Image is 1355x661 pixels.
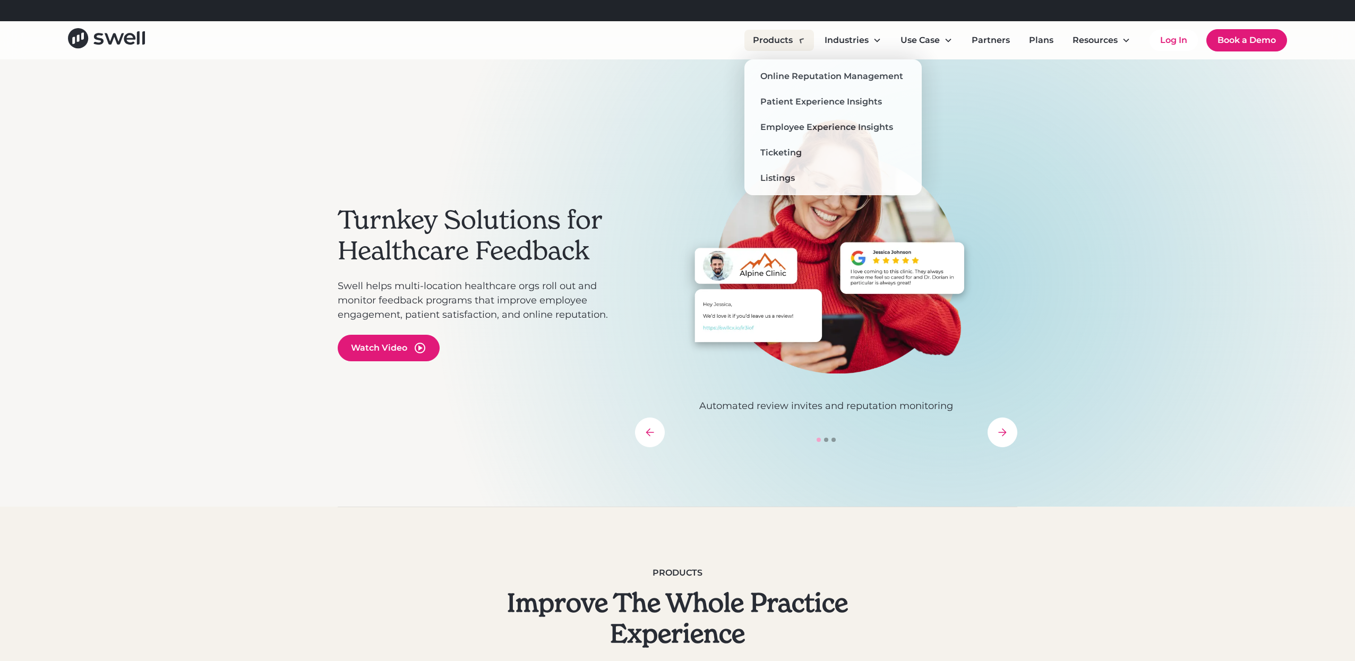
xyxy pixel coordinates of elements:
a: Log In [1150,30,1198,51]
a: Employee Experience Insights [753,119,913,136]
div: Listings [760,172,795,185]
h2: Turnkey Solutions for Healthcare Feedback [338,205,624,266]
a: Online Reputation Management [753,68,913,85]
p: Swell helps multi-location healthcare orgs roll out and monitor feedback programs that improve em... [338,279,624,322]
div: Industries [816,30,890,51]
div: Products [753,34,793,47]
div: Use Case [892,30,961,51]
h2: Improve The Whole Practice Experience [474,588,881,649]
div: Employee Experience Insights [760,121,893,134]
a: Ticketing [753,144,913,161]
a: Book a Demo [1206,29,1287,51]
div: Show slide 3 of 3 [831,438,836,442]
div: Show slide 2 of 3 [824,438,828,442]
div: Products [744,30,814,51]
div: Resources [1073,34,1118,47]
div: Show slide 1 of 3 [817,438,821,442]
div: Watch Video [351,342,407,354]
iframe: Chat Widget [1168,546,1355,661]
a: home [68,28,145,52]
div: previous slide [635,418,665,447]
div: 1 of 3 [635,119,1017,413]
div: carousel [635,119,1017,447]
a: Listings [753,170,913,187]
div: Patient Experience Insights [760,95,882,108]
div: Ticketing [760,146,802,159]
a: open lightbox [338,335,440,361]
div: Use Case [901,34,940,47]
a: Plans [1020,30,1062,51]
div: Industries [825,34,869,47]
a: Partners [963,30,1018,51]
div: Products [474,567,881,579]
div: Online Reputation Management [760,70,903,83]
p: Automated review invites and reputation monitoring [635,399,1017,413]
a: Patient Experience Insights [753,93,913,110]
div: next slide [988,418,1017,447]
nav: Products [744,59,922,195]
div: Resources [1064,30,1139,51]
